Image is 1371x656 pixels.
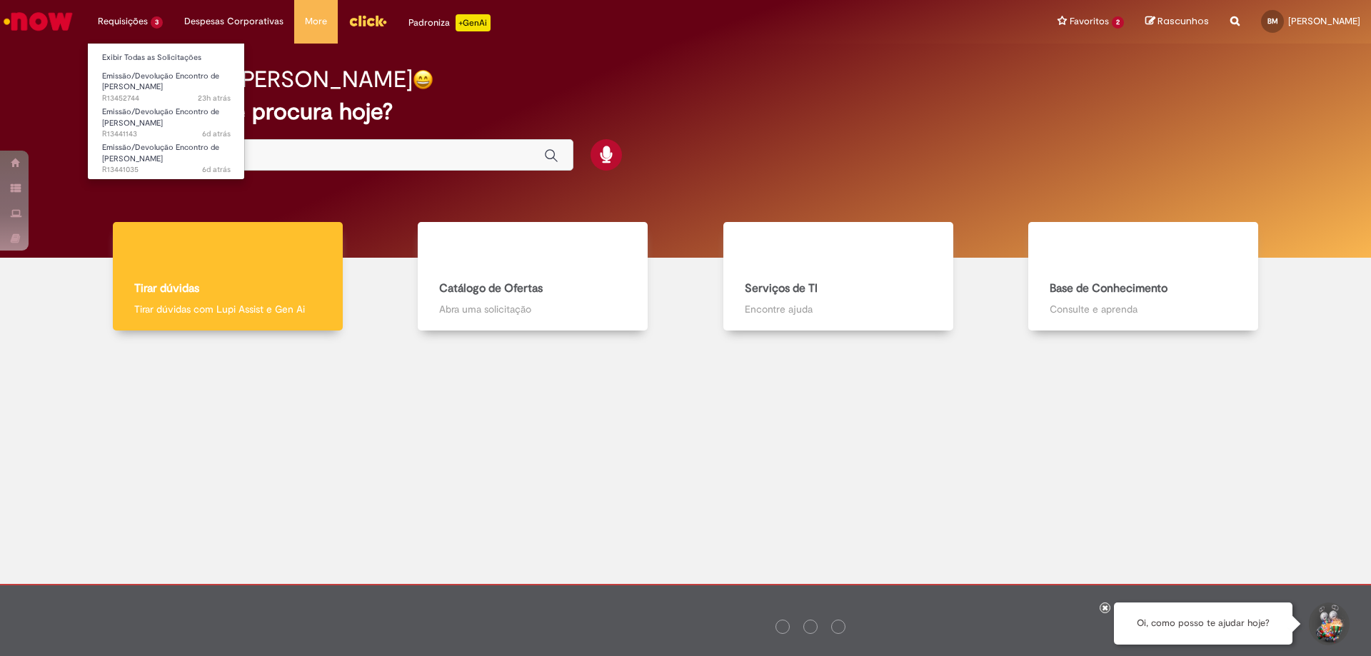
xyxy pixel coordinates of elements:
[685,222,991,331] a: Serviços de TI Encontre ajuda
[75,222,381,331] a: Tirar dúvidas Tirar dúvidas com Lupi Assist e Gen Ai
[102,106,219,128] span: Emissão/Devolução Encontro de [PERSON_NAME]
[807,625,814,632] img: logo_footer_twitter.png
[102,142,219,164] span: Emissão/Devolução Encontro de [PERSON_NAME]
[745,281,818,296] b: Serviços de TI
[1145,15,1209,29] a: Rascunhos
[87,43,245,180] ul: Requisições
[134,302,321,316] p: Tirar dúvidas com Lupi Assist e Gen Ai
[88,104,245,135] a: Aberto R13441143 : Emissão/Devolução Encontro de Contas Fornecedor
[202,164,231,175] span: 6d atrás
[439,281,543,296] b: Catálogo de Ofertas
[202,128,231,139] time: 22/08/2025 17:36:06
[98,14,148,29] span: Requisições
[835,624,843,632] img: logo_footer_linkedin.png
[88,50,245,66] a: Exibir Todas as Solicitações
[1114,602,1292,645] div: Oi, como posso te ajudar hoje?
[124,99,1248,124] h2: O que você procura hoje?
[1,7,75,36] img: ServiceNow
[102,71,219,93] span: Emissão/Devolução Encontro de [PERSON_NAME]
[413,69,433,90] img: happy-face.png
[1288,15,1360,27] span: [PERSON_NAME]
[891,620,904,633] img: logo_footer_workplace.png
[456,14,491,31] p: +GenAi
[88,69,245,99] a: Aberto R13452744 : Emissão/Devolução Encontro de Contas Fornecedor
[184,14,283,29] span: Despesas Corporativas
[408,14,491,31] div: Padroniza
[198,93,231,104] span: 23h atrás
[1050,281,1167,296] b: Base de Conhecimento
[198,93,231,104] time: 27/08/2025 14:22:04
[348,10,387,31] img: click_logo_yellow_360x200.png
[1307,602,1350,645] button: Iniciar Conversa de Suporte
[1070,14,1109,29] span: Favoritos
[1267,16,1278,26] span: BM
[102,93,231,104] span: R13452744
[779,625,786,632] img: logo_footer_facebook.png
[439,302,626,316] p: Abra uma solicitação
[415,600,497,628] img: logo_footer_ambev_rotulo_gray.png
[88,140,245,171] a: Aberto R13441035 : Emissão/Devolução Encontro de Contas Fornecedor
[991,222,1297,331] a: Base de Conhecimento Consulte e aprenda
[102,164,231,176] span: R13441035
[305,14,327,29] span: More
[151,16,163,29] span: 3
[1157,14,1209,28] span: Rascunhos
[1112,16,1124,29] span: 2
[124,67,413,92] h2: Boa tarde, [PERSON_NAME]
[859,617,878,636] img: logo_footer_youtube.png
[134,281,199,296] b: Tirar dúvidas
[381,222,686,331] a: Catálogo de Ofertas Abra uma solicitação
[102,128,231,140] span: R13441143
[745,302,932,316] p: Encontre ajuda
[1050,302,1237,316] p: Consulte e aprenda
[202,128,231,139] span: 6d atrás
[918,620,930,633] img: logo_footer_naosei.png
[202,164,231,175] time: 22/08/2025 17:13:55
